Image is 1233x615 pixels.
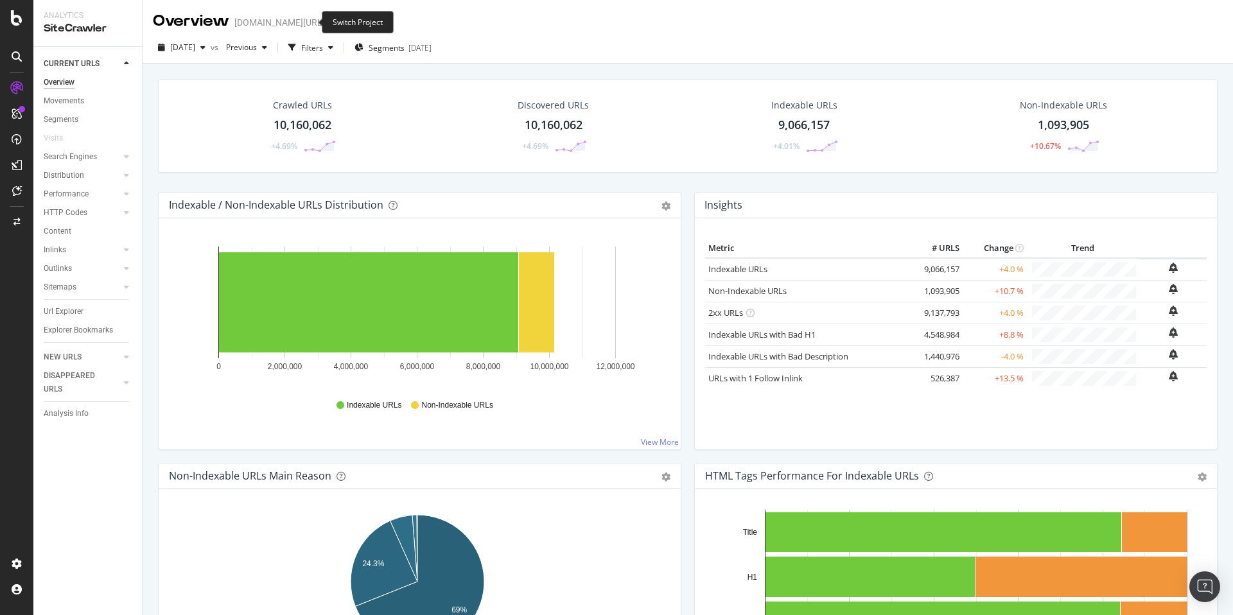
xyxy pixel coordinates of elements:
[44,150,120,164] a: Search Engines
[44,324,133,337] a: Explorer Bookmarks
[451,605,467,614] text: 69%
[708,329,816,340] a: Indexable URLs with Bad H1
[44,132,63,145] div: Visits
[661,472,670,481] div: gear
[153,37,211,58] button: [DATE]
[748,573,758,582] text: H1
[44,187,120,201] a: Performance
[1169,371,1178,381] div: bell-plus
[963,345,1027,367] td: -4.0 %
[1038,117,1089,134] div: 1,093,905
[44,10,132,21] div: Analytics
[216,362,221,371] text: 0
[44,351,120,364] a: NEW URLS
[421,400,493,411] span: Non-Indexable URLs
[1030,141,1061,152] div: +10.67%
[911,239,963,258] th: # URLS
[963,324,1027,345] td: +8.8 %
[708,263,767,275] a: Indexable URLs
[221,37,272,58] button: Previous
[44,305,83,318] div: Url Explorer
[44,351,82,364] div: NEW URLS
[211,42,221,53] span: vs
[44,262,72,275] div: Outlinks
[44,369,109,396] div: DISAPPEARED URLS
[44,305,133,318] a: Url Explorer
[911,367,963,389] td: 526,387
[169,239,666,388] svg: A chart.
[1169,327,1178,338] div: bell-plus
[1169,263,1178,273] div: bell-plus
[522,141,548,152] div: +4.69%
[400,362,435,371] text: 6,000,000
[911,324,963,345] td: 4,548,984
[705,469,919,482] div: HTML Tags Performance for Indexable URLs
[362,559,384,568] text: 24.3%
[44,169,120,182] a: Distribution
[525,117,582,134] div: 10,160,062
[44,94,84,108] div: Movements
[1198,472,1207,481] div: gear
[911,345,963,367] td: 1,440,976
[911,302,963,324] td: 9,137,793
[596,362,634,371] text: 12,000,000
[274,117,331,134] div: 10,160,062
[773,141,800,152] div: +4.01%
[273,99,332,112] div: Crawled URLs
[466,362,501,371] text: 8,000,000
[322,11,394,33] div: Switch Project
[44,57,120,71] a: CURRENT URLS
[44,57,100,71] div: CURRENT URLS
[44,206,87,220] div: HTTP Codes
[44,76,74,89] div: Overview
[44,281,76,294] div: Sitemaps
[44,281,120,294] a: Sitemaps
[1189,571,1220,602] div: Open Intercom Messenger
[234,16,325,29] div: [DOMAIN_NAME][URL]
[530,362,568,371] text: 10,000,000
[661,202,670,211] div: gear
[1020,99,1107,112] div: Non-Indexable URLs
[44,407,89,420] div: Analysis Info
[771,99,837,112] div: Indexable URLs
[44,113,78,126] div: Segments
[170,42,195,53] span: 2025 Aug. 9th
[153,10,229,32] div: Overview
[44,262,120,275] a: Outlinks
[369,42,405,53] span: Segments
[44,187,89,201] div: Performance
[743,528,758,537] text: Title
[911,258,963,281] td: 9,066,157
[408,42,432,53] div: [DATE]
[641,437,679,447] a: View More
[44,94,133,108] a: Movements
[963,367,1027,389] td: +13.5 %
[349,37,437,58] button: Segments[DATE]
[44,169,84,182] div: Distribution
[705,239,911,258] th: Metric
[347,400,401,411] span: Indexable URLs
[44,243,120,257] a: Inlinks
[704,196,742,214] h4: Insights
[1027,239,1139,258] th: Trend
[778,117,830,134] div: 9,066,157
[44,369,120,396] a: DISAPPEARED URLS
[44,324,113,337] div: Explorer Bookmarks
[44,225,71,238] div: Content
[518,99,589,112] div: Discovered URLs
[963,239,1027,258] th: Change
[334,362,369,371] text: 4,000,000
[708,351,848,362] a: Indexable URLs with Bad Description
[44,132,76,145] a: Visits
[963,258,1027,281] td: +4.0 %
[44,206,120,220] a: HTTP Codes
[963,280,1027,302] td: +10.7 %
[221,42,257,53] span: Previous
[1169,349,1178,359] div: bell-plus
[1169,306,1178,316] div: bell-plus
[1169,284,1178,294] div: bell-plus
[708,372,803,384] a: URLs with 1 Follow Inlink
[301,42,323,53] div: Filters
[44,225,133,238] a: Content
